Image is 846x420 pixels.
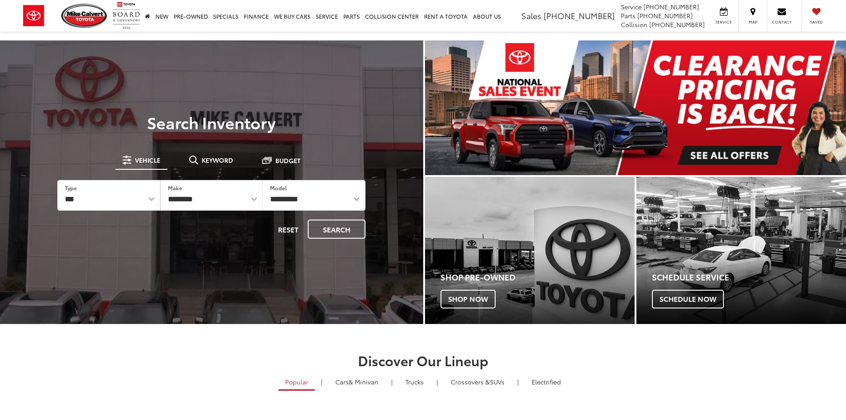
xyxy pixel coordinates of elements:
[110,353,736,368] h2: Discover Our Lineup
[202,157,233,163] span: Keyword
[444,374,511,389] a: SUVs
[349,377,378,386] span: & Minivan
[329,374,385,389] a: Cars
[621,2,642,11] span: Service
[643,2,699,11] span: [PHONE_NUMBER]
[636,177,846,324] div: Toyota
[425,177,635,324] a: Shop Pre-Owned Shop Now
[714,19,734,25] span: Service
[652,290,724,308] span: Schedule Now
[319,377,325,386] li: |
[308,220,365,239] button: Search
[135,157,160,163] span: Vehicle
[743,19,763,25] span: Map
[61,4,108,28] img: Mike Calvert Toyota
[441,273,635,282] h4: Shop Pre-Owned
[275,157,301,164] span: Budget
[621,11,635,20] span: Parts
[525,374,568,389] a: Electrified
[649,20,705,29] span: [PHONE_NUMBER]
[521,10,541,21] span: Sales
[515,377,521,386] li: |
[806,19,826,25] span: Saved
[544,10,615,21] span: [PHONE_NUMBER]
[637,11,693,20] span: [PHONE_NUMBER]
[425,177,635,324] div: Toyota
[37,113,386,131] h3: Search Inventory
[389,377,395,386] li: |
[451,377,490,386] span: Crossovers &
[65,184,77,192] label: Type
[621,20,647,29] span: Collision
[772,19,792,25] span: Contact
[434,377,440,386] li: |
[636,177,846,324] a: Schedule Service Schedule Now
[270,184,287,192] label: Model
[278,374,315,391] a: Popular
[441,290,496,308] span: Shop Now
[270,220,306,239] button: Reset
[168,184,182,192] label: Make
[652,273,846,282] h4: Schedule Service
[399,374,430,389] a: Trucks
